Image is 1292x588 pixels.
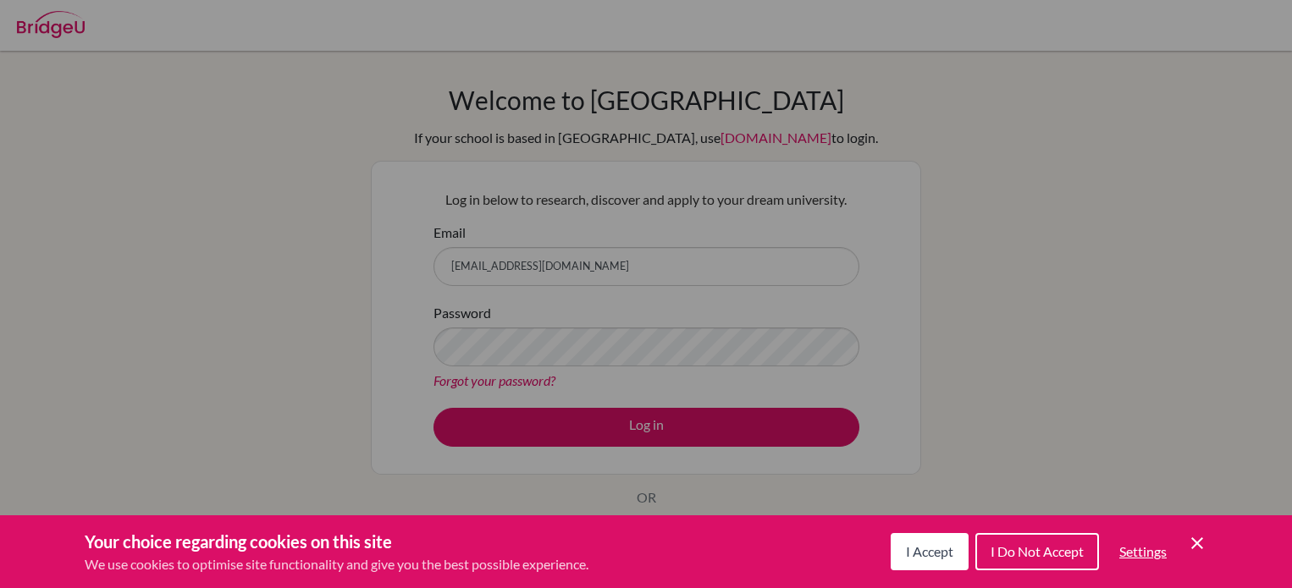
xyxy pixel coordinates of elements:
button: Save and close [1187,533,1207,553]
button: I Accept [891,533,969,570]
h3: Your choice regarding cookies on this site [85,529,588,554]
span: I Accept [906,543,953,559]
p: We use cookies to optimise site functionality and give you the best possible experience. [85,554,588,574]
span: I Do Not Accept [991,543,1084,559]
button: I Do Not Accept [975,533,1099,570]
button: Settings [1106,535,1180,569]
span: Settings [1119,543,1167,559]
